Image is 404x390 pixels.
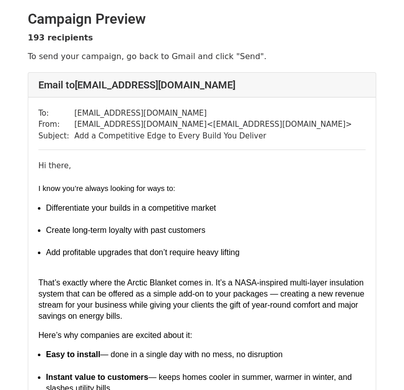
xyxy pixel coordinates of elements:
[46,226,206,234] span: Create long-term loyalty with past customers
[46,350,100,359] b: Easy to install
[38,79,366,91] h4: Email to [EMAIL_ADDRESS][DOMAIN_NAME]
[38,184,175,192] span: I know you’re always looking for ways to:
[74,119,352,130] td: [EMAIL_ADDRESS][DOMAIN_NAME] < [EMAIL_ADDRESS][DOMAIN_NAME] >
[38,331,192,339] span: Here’s why companies are excited about it:
[38,130,74,142] td: Subject:
[38,278,364,320] span: That’s exactly where the Arctic Blanket comes in. It’s a NASA-inspired multi-layer insulation sys...
[28,11,376,28] h2: Campaign Preview
[28,33,93,42] strong: 193 recipients
[46,350,283,359] span: — done in a single day with no mess, no disruption
[46,204,216,212] span: Differentiate your builds in a competitive market
[38,108,74,119] td: To:
[46,373,148,381] b: Instant value to customers
[74,130,352,142] td: Add a Competitive Edge to Every Build You Deliver
[46,248,239,257] span: Add profitable upgrades that don’t require heavy lifting
[28,51,376,62] p: To send your campaign, go back to Gmail and click "Send".
[38,119,74,130] td: From:
[74,108,352,119] td: [EMAIL_ADDRESS][DOMAIN_NAME]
